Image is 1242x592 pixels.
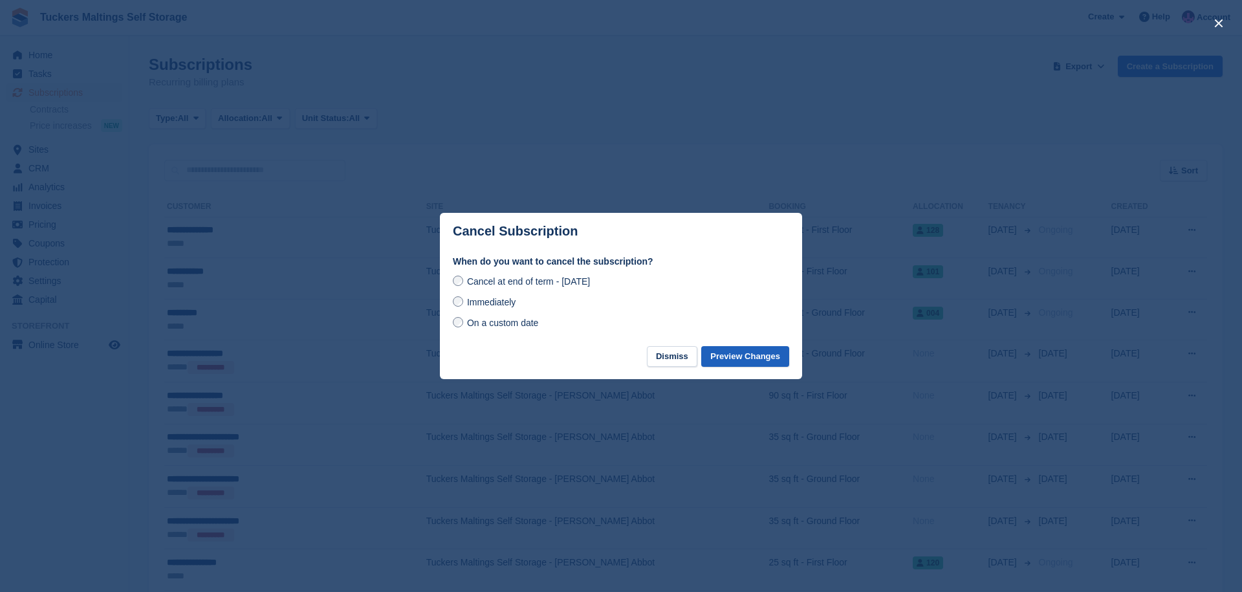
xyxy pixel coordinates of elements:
[453,317,463,327] input: On a custom date
[453,296,463,307] input: Immediately
[453,276,463,286] input: Cancel at end of term - [DATE]
[453,224,578,239] p: Cancel Subscription
[1208,13,1229,34] button: close
[453,255,789,269] label: When do you want to cancel the subscription?
[701,346,789,367] button: Preview Changes
[647,346,697,367] button: Dismiss
[467,276,590,287] span: Cancel at end of term - [DATE]
[467,318,539,328] span: On a custom date
[467,297,516,307] span: Immediately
